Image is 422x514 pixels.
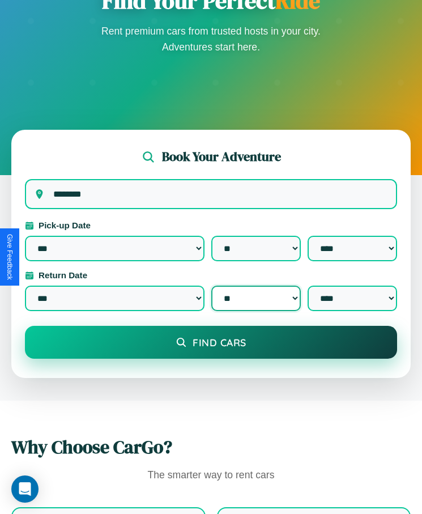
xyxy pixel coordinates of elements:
div: Give Feedback [6,234,14,280]
p: The smarter way to rent cars [11,466,411,485]
div: Open Intercom Messenger [11,475,39,503]
button: Find Cars [25,326,397,359]
label: Return Date [25,270,397,280]
h2: Why Choose CarGo? [11,435,411,460]
h2: Book Your Adventure [162,148,281,165]
p: Rent premium cars from trusted hosts in your city. Adventures start here. [98,23,325,55]
label: Pick-up Date [25,220,397,230]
